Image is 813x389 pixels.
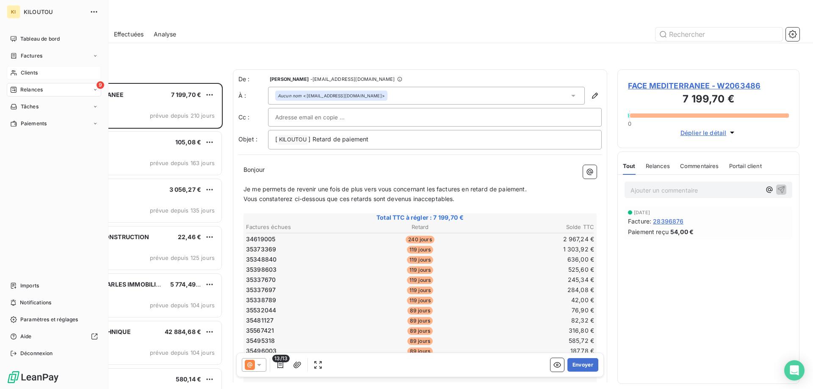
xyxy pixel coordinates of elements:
a: Tableau de bord [7,32,101,46]
span: Aide [20,333,32,340]
span: 42 884,68 € [165,328,201,335]
span: 119 jours [407,266,433,274]
td: 525,60 € [479,265,595,274]
span: Relances [20,86,43,94]
span: Imports [20,282,39,290]
span: Notifications [20,299,51,306]
div: <[EMAIL_ADDRESS][DOMAIN_NAME]> [278,93,385,99]
span: 119 jours [407,256,433,264]
span: Bonjour [243,166,265,173]
span: Tâches [21,103,39,110]
span: 35481127 [246,316,274,325]
td: 585,72 € [479,336,595,345]
th: Solde TTC [479,223,595,232]
a: Clients [7,66,101,80]
a: 9Relances [7,83,101,97]
button: Envoyer [567,358,598,372]
span: 9 [97,81,104,89]
span: 119 jours [407,297,433,304]
span: prévue depuis 163 jours [150,160,215,166]
span: prévue depuis 104 jours [150,302,215,309]
span: KILOUTOU [24,8,85,15]
span: 89 jours [407,317,433,325]
td: 76,90 € [479,306,595,315]
span: 119 jours [407,287,433,294]
span: 28396876 [653,217,683,226]
span: [ [275,135,277,143]
span: 105,08 € [175,138,201,146]
span: [PERSON_NAME] [270,77,309,82]
td: 2 967,24 € [479,235,595,244]
span: 119 jours [407,246,433,254]
span: Paiements [21,120,47,127]
a: Paiements [7,117,101,130]
span: 54,00 € [670,227,694,236]
span: Vous constaterez ci-dessous que ces retards sont devenus inacceptables. [243,195,455,202]
span: 35373369 [246,245,276,254]
span: - [EMAIL_ADDRESS][DOMAIN_NAME] [310,77,395,82]
span: De : [238,75,268,83]
span: 7 199,70 € [171,91,202,98]
span: FACE MEDITERRANEE - W2063486 [628,80,789,91]
th: Factures échues [246,223,361,232]
div: KI [7,5,20,19]
span: 89 jours [407,337,433,345]
span: Relances [646,163,670,169]
a: Aide [7,330,101,343]
span: Je me permets de revenir une fois de plus vers vous concernant les factures en retard de paiement. [243,185,527,193]
a: Tâches [7,100,101,113]
a: Imports [7,279,101,292]
span: Effectuées [114,30,144,39]
span: 35398603 [246,265,277,274]
span: prévue depuis 210 jours [150,112,215,119]
span: 35495318 [246,337,275,345]
span: Paramètres et réglages [20,316,78,323]
span: Total TTC à régler : 7 199,70 € [245,213,595,222]
span: 89 jours [407,348,433,355]
span: 3 056,27 € [169,186,202,193]
input: Rechercher [655,28,783,41]
span: Objet : [238,135,257,143]
span: 35496003 [246,347,277,355]
span: 580,14 € [176,375,201,383]
span: Paiement reçu [628,227,669,236]
td: 1 303,92 € [479,245,595,254]
label: Cc : [238,113,268,121]
span: 35567421 [246,326,274,335]
span: prévue depuis 135 jours [150,207,215,214]
span: [DATE] [634,210,650,215]
input: Adresse email en copie ... [275,111,366,124]
span: SCI ATELIERS D'ARLES IMMOBILIER [60,281,164,288]
span: 5 774,49 € [170,281,202,288]
span: 240 jours [406,236,434,243]
span: 35338789 [246,296,276,304]
span: ] Retard de paiement [308,135,368,143]
td: 636,00 € [479,255,595,264]
span: Facture : [628,217,651,226]
span: 34619005 [246,235,275,243]
span: prévue depuis 125 jours [150,254,215,261]
div: Open Intercom Messenger [784,360,805,381]
span: Analyse [154,30,176,39]
span: 89 jours [407,307,433,315]
em: Aucun nom [278,93,301,99]
td: 284,08 € [479,285,595,295]
span: 35532044 [246,306,276,315]
img: Logo LeanPay [7,370,59,384]
span: Commentaires [680,163,719,169]
h3: 7 199,70 € [628,91,789,108]
td: 42,00 € [479,295,595,305]
span: Portail client [729,163,762,169]
th: Retard [362,223,478,232]
button: Déplier le détail [678,128,739,138]
td: 245,34 € [479,275,595,284]
span: 13/13 [272,355,290,362]
span: KILOUTOU [278,135,308,145]
td: 82,32 € [479,316,595,325]
td: 187,78 € [479,346,595,356]
span: Tout [623,163,636,169]
a: Paramètres et réglages [7,313,101,326]
span: Déconnexion [20,350,53,357]
span: 35337697 [246,286,276,294]
span: Clients [21,69,38,77]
